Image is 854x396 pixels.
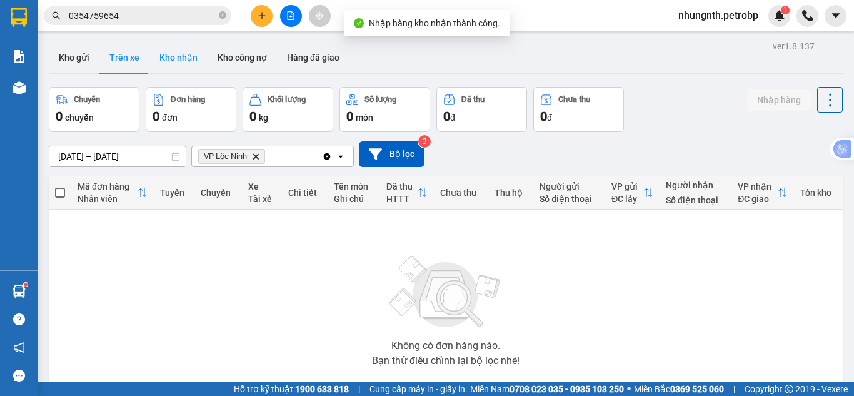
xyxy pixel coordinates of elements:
span: Miền Nam [470,382,624,396]
span: đ [547,113,552,123]
span: Miền Bắc [634,382,724,396]
th: Toggle SortBy [71,176,154,210]
span: ⚪️ [627,387,631,392]
span: 0 [540,109,547,124]
span: 0 [153,109,159,124]
div: Xe [248,181,276,191]
button: Kho công nợ [208,43,277,73]
button: Đã thu0đ [436,87,527,132]
div: VP gửi [611,181,643,191]
span: 1 [783,6,787,14]
button: aim [309,5,331,27]
img: warehouse-icon [13,285,26,298]
svg: Delete [252,153,259,160]
svg: Clear all [322,151,332,161]
div: Nhân viên [78,194,138,204]
span: aim [315,11,324,20]
img: svg+xml;base64,PHN2ZyBjbGFzcz0ibGlzdC1wbHVnX19zdmciIHhtbG5zPSJodHRwOi8vd3d3LnczLm9yZy8yMDAwL3N2Zy... [383,248,508,336]
div: Tồn kho [800,188,836,198]
span: Hỗ trợ kỹ thuật: [234,382,349,396]
input: Tìm tên, số ĐT hoặc mã đơn [69,9,216,23]
strong: 0369 525 060 [670,384,724,394]
div: Chi tiết [288,188,321,198]
th: Toggle SortBy [380,176,435,210]
img: solution-icon [13,50,26,63]
span: 0 [346,109,353,124]
span: Nhập hàng kho nhận thành công. [369,18,500,28]
button: caret-down [825,5,846,27]
th: Toggle SortBy [731,176,794,210]
span: notification [13,342,25,353]
span: 0 [443,109,450,124]
button: Chuyến0chuyến [49,87,139,132]
button: Khối lượng0kg [243,87,333,132]
div: Thu hộ [495,188,527,198]
div: Đã thu [386,181,418,191]
button: Đơn hàng0đơn [146,87,236,132]
div: ĐC giao [738,194,778,204]
div: Tài xế [248,194,276,204]
div: Chưa thu [558,95,590,104]
span: caret-down [830,10,841,21]
button: Hàng đã giao [277,43,349,73]
button: Chưa thu0đ [533,87,624,132]
div: VP nhận [738,181,778,191]
span: 0 [249,109,256,124]
div: Người nhận [666,180,725,190]
strong: 1900 633 818 [295,384,349,394]
div: Chuyến [74,95,100,104]
strong: 0708 023 035 - 0935 103 250 [510,384,624,394]
span: question-circle [13,313,25,325]
sup: 1 [24,283,28,287]
span: message [13,370,25,382]
div: Mã đơn hàng [78,181,138,191]
span: search [52,11,61,20]
img: phone-icon [802,10,813,21]
span: plus [258,11,266,20]
input: Select a date range. [49,146,186,166]
img: logo-vxr [11,8,27,27]
button: Trên xe [99,43,149,73]
button: Bộ lọc [359,141,424,167]
div: Tuyến [160,188,188,198]
span: 0 [56,109,63,124]
sup: 1 [781,6,790,14]
div: Không có đơn hàng nào. [391,341,500,351]
div: Số điện thoại [666,195,725,205]
div: Số điện thoại [540,194,599,204]
span: đ [450,113,455,123]
span: Cung cấp máy in - giấy in: [369,382,467,396]
span: file-add [286,11,295,20]
img: warehouse-icon [13,81,26,94]
th: Toggle SortBy [605,176,660,210]
span: | [358,382,360,396]
span: món [356,113,373,123]
div: Bạn thử điều chỉnh lại bộ lọc nhé! [372,356,520,366]
button: Kho nhận [149,43,208,73]
span: VP Lộc Ninh [204,151,247,161]
div: Đơn hàng [171,95,205,104]
div: Người gửi [540,181,599,191]
svg: open [336,151,346,161]
span: copyright [785,385,793,393]
span: close-circle [219,10,226,22]
button: Kho gửi [49,43,99,73]
span: VP Lộc Ninh, close by backspace [198,149,265,164]
button: plus [251,5,273,27]
div: Đã thu [461,95,485,104]
div: Chưa thu [440,188,482,198]
div: Tên món [334,181,373,191]
div: Số lượng [364,95,396,104]
span: check-circle [354,18,364,28]
input: Selected VP Lộc Ninh. [268,150,269,163]
div: ver 1.8.137 [773,39,815,53]
button: file-add [280,5,302,27]
span: close-circle [219,11,226,19]
div: Ghi chú [334,194,373,204]
div: Khối lượng [268,95,306,104]
span: đơn [162,113,178,123]
sup: 3 [418,135,431,148]
span: chuyến [65,113,94,123]
button: Nhập hàng [747,89,811,111]
button: Số lượng0món [339,87,430,132]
